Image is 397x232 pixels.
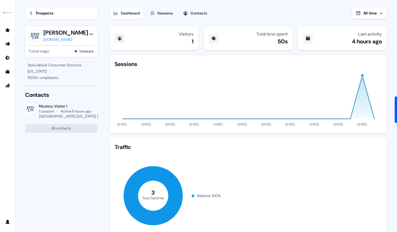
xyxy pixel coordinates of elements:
tspan: [DATE] [142,122,151,126]
tspan: [DATE] [310,122,319,126]
tspan: [DATE] [166,122,175,126]
div: Contacts [190,10,207,16]
span: Funnel stage: [29,48,49,54]
a: Go to attribution [3,80,13,91]
div: Prospects [36,10,54,16]
div: Mystery Visitor 1 [39,104,97,109]
tspan: [DATE] [213,122,223,126]
div: Active 4 hours ago [60,109,92,114]
tspan: [DATE] [117,122,127,126]
button: Contacts [179,8,211,19]
tspan: [DATE] [286,122,295,126]
tspan: [DATE] [238,122,247,126]
a: Go to prospects [3,25,13,35]
a: Go to Inbound [3,53,13,63]
div: Sessions [157,10,173,16]
div: Sessions [115,60,137,68]
tspan: Touchpoints [142,195,164,200]
div: 4 hours ago [352,38,382,45]
div: Specialized Consumer Services [28,62,95,68]
div: Visitors [179,31,194,36]
tspan: 3 [151,189,155,196]
span: All time [363,11,377,16]
tspan: [DATE] [334,122,343,126]
a: Prospects [25,8,97,19]
div: Last activity [358,31,382,36]
div: [GEOGRAPHIC_DATA], [US_STATE], [GEOGRAPHIC_DATA] [39,114,133,119]
div: Contacts [25,91,97,99]
button: Unaware [80,48,94,54]
button: All contacts [25,124,97,133]
div: Traffic [115,143,382,151]
div: Dashboard [121,10,140,16]
div: Website 100 % [197,193,221,199]
div: Total time spent [256,31,288,36]
button: [PERSON_NAME] Day [43,29,94,36]
div: 1 session [39,109,54,114]
a: Go to profile [3,217,13,227]
a: Go to templates [3,67,13,77]
div: 1 [192,38,194,45]
button: Sessions [146,8,177,19]
button: All time [352,8,387,19]
tspan: [DATE] [262,122,271,126]
tspan: [DATE] [190,122,199,126]
tspan: [DATE] [358,122,367,126]
button: Dashboard [110,8,144,19]
a: Go to outbound experience [3,39,13,49]
a: [DOMAIN_NAME] [43,36,94,43]
div: 50s [278,38,288,45]
div: 5500 + employees [28,75,95,81]
div: [US_STATE] [28,68,95,75]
